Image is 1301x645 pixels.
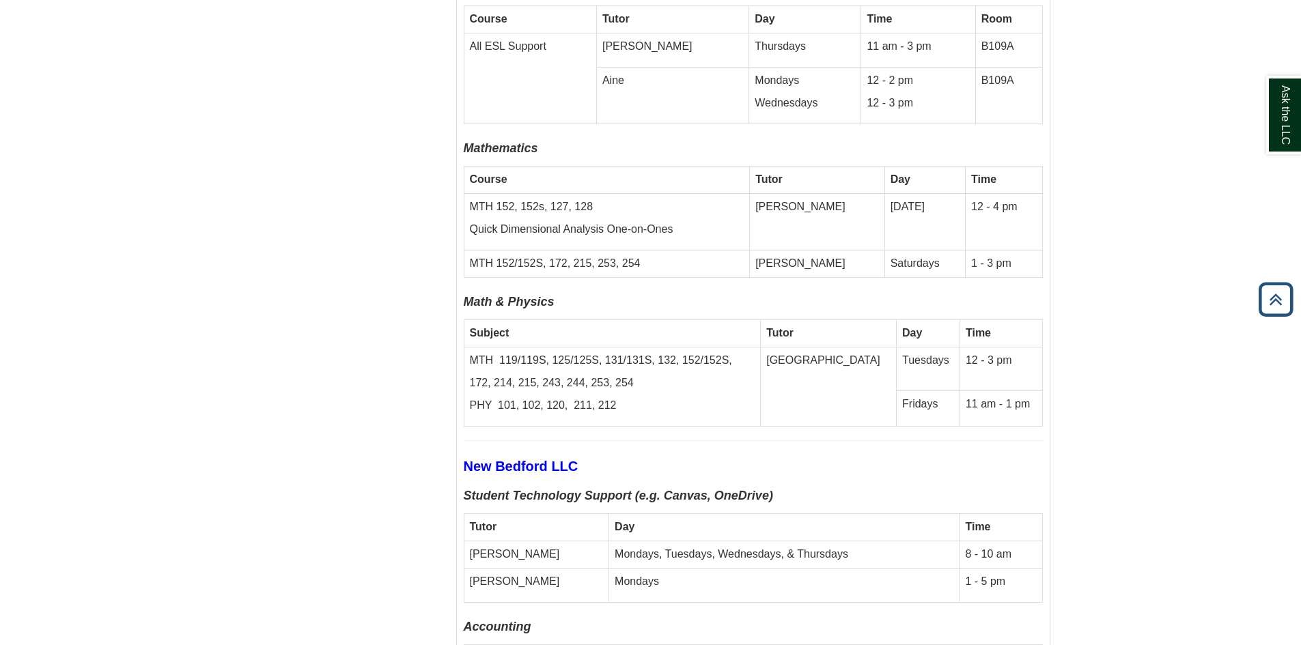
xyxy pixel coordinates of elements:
td: 11 am - 1 pm [960,391,1042,426]
a: Back to Top [1254,290,1298,309]
td: Mondays, Tuesdays, Wednesdays, & Thursdays [609,541,960,568]
p: 12 - 4 pm [971,199,1036,215]
p: Thursdays [755,39,855,55]
strong: Time [966,327,991,339]
p: [DATE] [891,199,960,215]
strong: Tutor [602,13,630,25]
p: 172, 214, 215, 243, 244, 253, 254 [470,375,755,391]
td: [PERSON_NAME] [750,194,885,250]
strong: Time [867,13,892,25]
strong: Day [755,13,774,25]
p: Wednesdays [755,96,855,111]
p: [PERSON_NAME] [470,574,604,590]
strong: Day [902,327,922,339]
p: Mondays [755,73,855,89]
p: MTH 119/119S, 125/125S, 131/131S, 132, 152/152S, [470,353,755,369]
td: Mondays [609,568,960,602]
td: MTH 152/152S, 172, 215, 253, 254 [464,250,750,277]
td: Aine [596,68,749,124]
td: All ESL Support [464,33,596,124]
p: Tuesdays [902,353,954,369]
td: 8 - 10 am [960,541,1042,568]
p: PHY 101, 102, 120, 211, 212 [470,398,755,414]
b: Subject [470,327,509,339]
td: 12 - 3 pm [960,347,1042,391]
td: [PERSON_NAME] [596,33,749,68]
strong: Time [971,173,996,185]
b: Time [965,521,990,532]
b: Student Technology Support (e.g. Canvas, OneDrive) [464,489,773,502]
b: Day [615,521,634,532]
td: [PERSON_NAME] [464,541,609,568]
p: 11 am - 3 pm [867,39,969,55]
strong: Tutor [755,173,783,185]
strong: Course [470,173,507,185]
p: 12 - 3 pm [867,96,969,111]
td: [PERSON_NAME] [750,250,885,277]
strong: Room [981,13,1012,25]
b: Tutor [470,521,497,532]
p: MTH 152, 152s, 127, 128 [470,199,744,215]
b: Math & Physics [464,295,555,309]
p: Quick Dimensional Analysis One-on-Ones [470,222,744,238]
td: 1 - 5 pm [960,568,1042,602]
strong: Tutor [766,327,794,339]
p: 12 - 2 pm [867,73,969,89]
td: Saturdays [884,250,965,277]
strong: Course [470,13,507,25]
td: Fridays [897,391,960,426]
b: Mathematics [464,141,538,155]
td: B109A [975,33,1042,68]
b: Accounting [464,620,531,633]
td: [GEOGRAPHIC_DATA] [761,347,897,427]
td: B109A [975,68,1042,124]
td: 1 - 3 pm [966,250,1042,277]
b: New Bedford LLC [464,459,578,474]
strong: Day [891,173,910,185]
